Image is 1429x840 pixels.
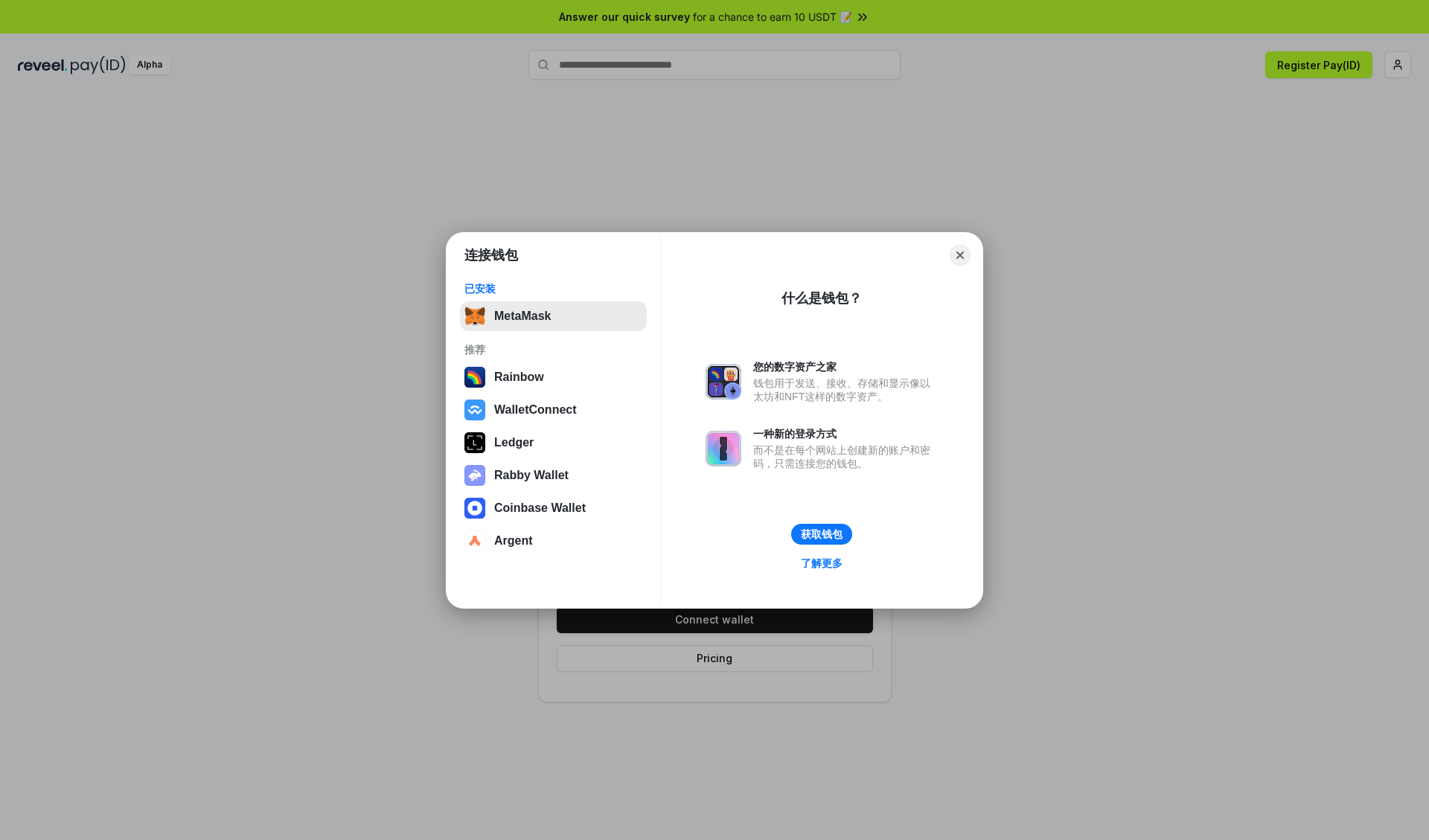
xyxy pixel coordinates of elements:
[460,493,647,523] button: Coinbase Wallet
[460,461,647,490] button: Rabby Wallet
[464,343,642,356] div: 推荐
[460,362,647,392] button: Rainbow
[464,246,518,264] h1: 连接钱包
[706,364,741,400] img: svg+xml,%3Csvg%20xmlns%3D%22http%3A%2F%2Fwww.w3.org%2F2000%2Fsvg%22%20fill%3D%22none%22%20viewBox...
[464,465,485,486] img: svg+xml,%3Csvg%20xmlns%3D%22http%3A%2F%2Fwww.w3.org%2F2000%2Fsvg%22%20fill%3D%22none%22%20viewBox...
[464,306,485,327] img: svg+xml,%3Csvg%20fill%3D%22none%22%20height%3D%2233%22%20viewBox%3D%220%200%2035%2033%22%20width%...
[464,530,485,551] img: svg+xml,%3Csvg%20width%3D%2228%22%20height%3D%2228%22%20viewBox%3D%220%200%2028%2028%22%20fill%3D...
[753,376,938,403] div: 钱包用于发送、接收、存储和显示像以太坊和NFT这样的数字资产。
[753,427,938,440] div: 一种新的登录方式
[494,469,569,482] div: Rabby Wallet
[494,403,577,417] div: WalletConnect
[464,498,485,519] img: svg+xml,%3Csvg%20width%3D%2228%22%20height%3D%2228%22%20viewBox%3D%220%200%2028%2028%22%20fill%3D...
[460,526,647,556] button: Argent
[801,557,843,570] div: 了解更多
[706,431,741,467] img: svg+xml,%3Csvg%20xmlns%3D%22http%3A%2F%2Fwww.w3.org%2F2000%2Fsvg%22%20fill%3D%22none%22%20viewBox...
[781,289,862,307] div: 什么是钱包？
[753,360,938,373] div: 您的数字资产之家
[494,501,586,515] div: Coinbase Wallet
[464,400,485,420] img: svg+xml,%3Csvg%20width%3D%2228%22%20height%3D%2228%22%20viewBox%3D%220%200%2028%2028%22%20fill%3D...
[464,367,485,388] img: svg+xml,%3Csvg%20width%3D%22120%22%20height%3D%22120%22%20viewBox%3D%220%200%20120%20120%22%20fil...
[464,282,642,295] div: 已安装
[950,245,971,266] button: Close
[494,371,544,384] div: Rainbow
[801,528,843,541] div: 获取钱包
[753,443,938,470] div: 而不是在每个网站上创建新的账户和密码，只需连接您的钱包。
[494,310,551,323] div: MetaMask
[791,524,852,545] button: 获取钱包
[460,395,647,425] button: WalletConnect
[792,554,851,573] a: 了解更多
[494,534,533,548] div: Argent
[494,436,534,449] div: Ledger
[464,432,485,453] img: svg+xml,%3Csvg%20xmlns%3D%22http%3A%2F%2Fwww.w3.org%2F2000%2Fsvg%22%20width%3D%2228%22%20height%3...
[460,301,647,331] button: MetaMask
[460,428,647,458] button: Ledger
